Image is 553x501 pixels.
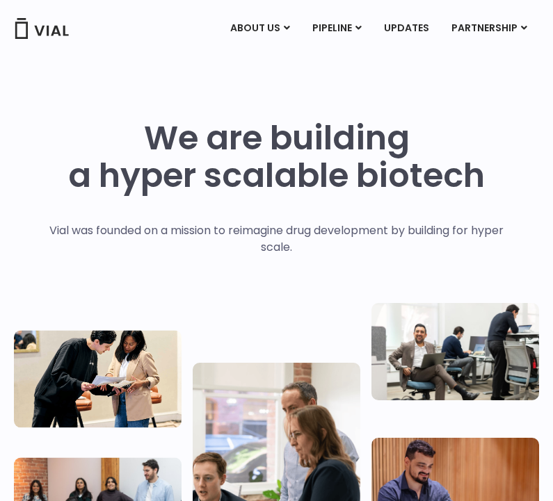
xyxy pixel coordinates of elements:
img: Vial Logo [14,18,70,39]
a: PARTNERSHIPMenu Toggle [440,17,538,40]
a: ABOUT USMenu Toggle [219,17,300,40]
h1: We are building a hyper scalable biotech [68,120,485,195]
a: UPDATES [373,17,440,40]
img: Three people working in an office [371,303,539,400]
img: Two people looking at a paper talking. [14,330,182,427]
a: PIPELINEMenu Toggle [301,17,372,40]
p: Vial was founded on a mission to reimagine drug development by building for hyper scale. [35,222,518,256]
